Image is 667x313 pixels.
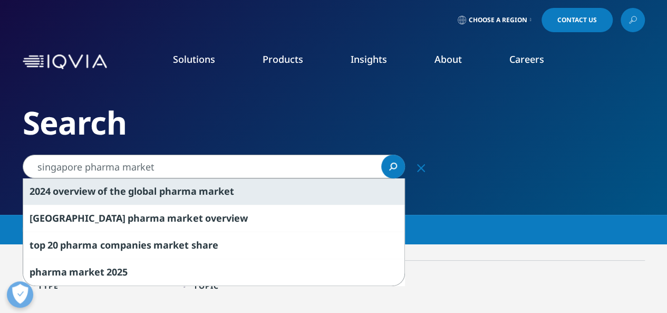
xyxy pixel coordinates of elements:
[153,239,189,251] span: market
[60,239,98,251] span: pharma
[173,53,215,65] a: Solutions
[23,178,405,286] div: Search Suggestions
[351,53,387,65] a: Insights
[111,37,645,87] nav: Primary
[100,239,151,251] span: companies
[23,155,405,178] input: Search
[199,185,234,197] span: market
[23,259,404,286] div: pharma market 2025
[23,205,404,232] div: vietnam pharma market overview
[128,212,165,224] span: pharma
[128,185,157,197] span: global
[389,163,397,170] svg: Search
[469,16,527,24] span: Choose a Region
[434,53,462,65] a: About
[23,103,645,143] h2: Search
[557,17,597,23] span: Contact Us
[191,239,218,251] span: share
[69,265,104,278] span: market
[47,239,58,251] span: 20
[30,239,45,251] span: top
[30,212,125,224] span: [GEOGRAPHIC_DATA]
[30,185,51,197] span: 2024
[409,155,434,180] div: Clear
[263,53,303,65] a: Products
[110,185,126,197] span: the
[159,185,197,197] span: pharma
[417,164,425,172] svg: Clear
[23,232,404,259] div: top 20 pharma companies market share
[107,265,128,278] span: 2025
[381,155,405,178] a: Search
[509,53,544,65] a: Careers
[205,212,248,224] span: overview
[167,212,202,224] span: market
[30,265,67,278] span: pharma
[23,178,404,205] div: 2024 overview of the global pharma market
[542,8,613,32] a: Contact Us
[98,185,107,197] span: of
[7,281,33,308] button: Open Preferences
[23,54,107,70] img: IQVIA Healthcare Information Technology and Pharma Clinical Research Company
[53,185,95,197] span: overview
